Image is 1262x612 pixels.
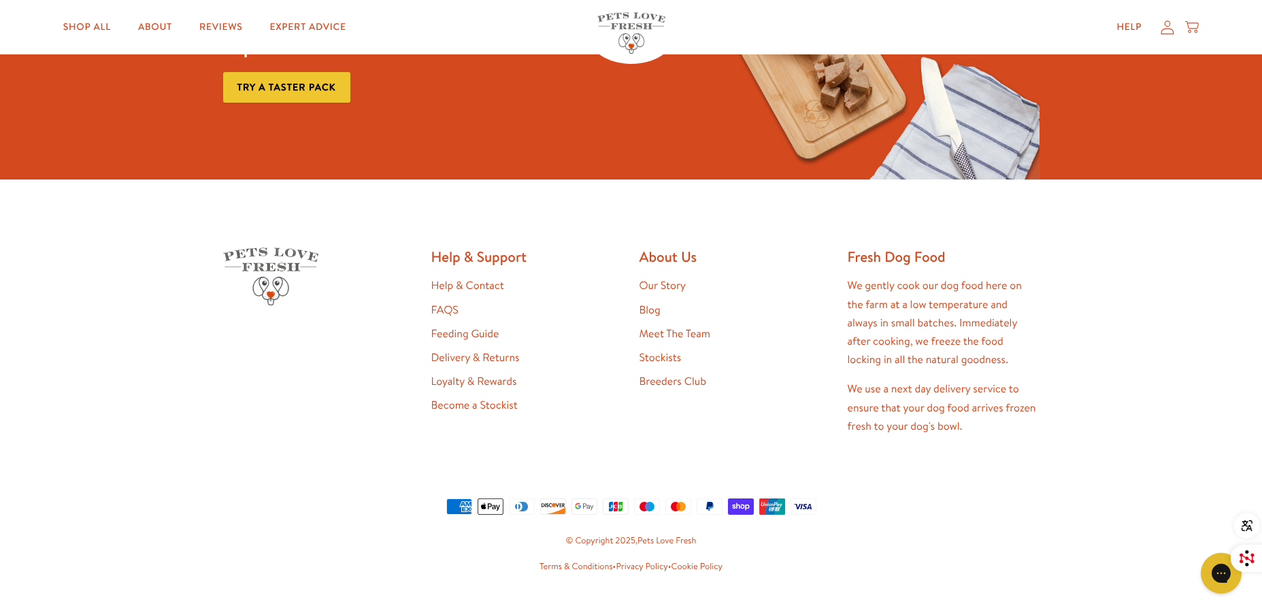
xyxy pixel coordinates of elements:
[848,380,1040,436] p: We use a next day delivery service to ensure that your dog food arrives frozen fresh to your dog'...
[431,248,623,266] h2: Help & Support
[1106,14,1153,41] a: Help
[259,14,356,41] a: Expert Advice
[127,14,183,41] a: About
[431,326,499,341] a: Feeding Guide
[640,350,682,365] a: Stockists
[223,248,318,305] img: Pets Love Fresh
[640,303,661,318] a: Blog
[188,14,253,41] a: Reviews
[640,326,710,341] a: Meet The Team
[431,350,520,365] a: Delivery & Returns
[616,560,667,573] a: Privacy Policy
[431,303,459,318] a: FAQS
[640,374,706,389] a: Breeders Club
[848,248,1040,266] h2: Fresh Dog Food
[539,560,613,573] a: Terms & Conditions
[431,374,517,389] a: Loyalty & Rewards
[223,560,1040,575] small: • •
[637,534,696,547] a: Pets Love Fresh
[52,14,122,41] a: Shop All
[223,534,1040,549] small: © Copyright 2025,
[1194,548,1248,598] iframe: Gorgias live chat messenger
[848,277,1040,369] p: We gently cook our dog food here on the farm at a low temperature and always in small batches. Im...
[431,398,518,413] a: Become a Stockist
[640,278,686,293] a: Our Story
[640,248,831,266] h2: About Us
[223,5,557,58] h3: Dog food that isn't a chemistry experiment
[597,12,665,54] img: Pets Love Fresh
[671,560,723,573] a: Cookie Policy
[223,72,350,103] a: Try a taster pack
[431,278,504,293] a: Help & Contact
